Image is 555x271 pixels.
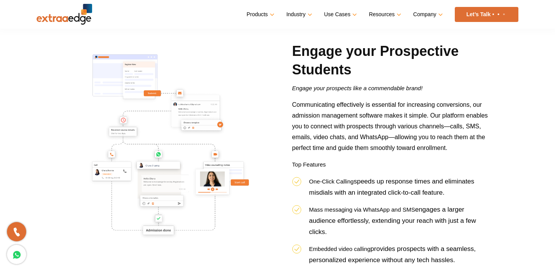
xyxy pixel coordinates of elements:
a: Products [247,9,273,20]
a: Resources [369,9,400,20]
a: Let’s Talk [455,7,518,22]
strong: Top Features [292,161,326,168]
b: One-Click Calling [309,178,354,185]
b: Mass messaging via WhatsApp and SMS [309,206,415,213]
h2: Engage your Prospective Students [292,42,491,83]
span: provides prospects with a seamless, personalized experience without any tech hassles. [309,245,476,264]
span: speeds up response times and eliminates misdials with an integrated click-to-call feature. [309,178,474,196]
b: Embedded video calling [309,246,370,252]
a: Use Cases [324,9,355,20]
img: engage-your-prospective-students [64,42,272,250]
a: Company [413,9,441,20]
span: engages a larger audience effortlessly, extending your reach with just a few clicks. [309,206,476,236]
span: Communicating effectively is essential for increasing conversions, our admission management softw... [292,101,488,151]
a: Industry [286,9,311,20]
i: Engage your prospects like a commendable brand! [292,85,423,91]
